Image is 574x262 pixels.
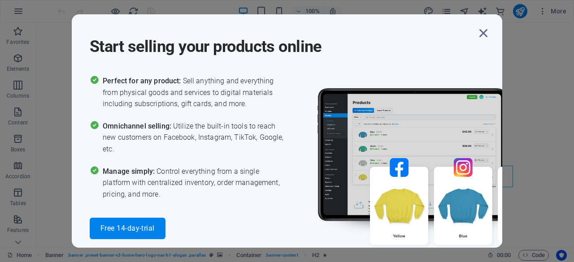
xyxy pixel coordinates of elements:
span: Free 14-day-trial [100,225,155,232]
h1: Start selling your products online [90,25,475,57]
span: Utilize the built-in tools to reach new customers on Facebook, Instagram, TikTok, Google, etc. [103,120,287,155]
span: Manage simply: [103,167,157,176]
span: Omnichannel selling: [103,122,173,130]
span: Sell anything and everything from physical goods and services to digital materials including subs... [103,75,287,110]
span: Perfect for any product: [103,77,183,85]
span: Control everything from a single platform with centralized inventory, order management, pricing, ... [103,166,287,200]
button: Free 14-day-trial [90,218,165,239]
